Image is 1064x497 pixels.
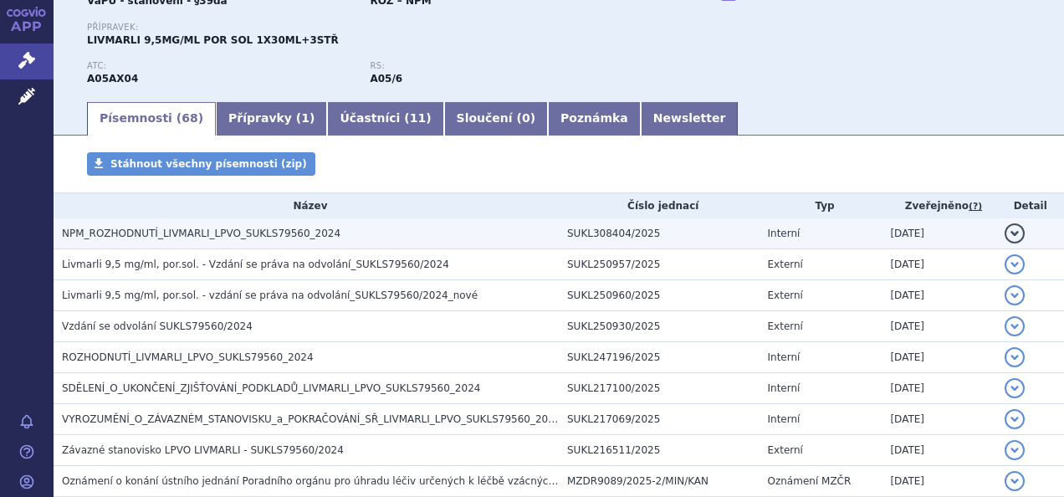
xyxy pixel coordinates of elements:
[882,218,996,249] td: [DATE]
[444,102,548,136] a: Sloučení (0)
[559,373,760,404] td: SUKL217100/2025
[62,475,698,487] span: Oznámení o konání ústního jednání Poradního orgánu pro úhradu léčiv určených k léčbě vzácných one...
[87,152,315,176] a: Stáhnout všechny písemnosti (zip)
[110,158,307,170] span: Stáhnout všechny písemnosti (zip)
[882,466,996,497] td: [DATE]
[87,102,216,136] a: Písemnosti (68)
[548,102,641,136] a: Poznámka
[559,280,760,311] td: SUKL250960/2025
[768,289,803,301] span: Externí
[768,444,803,456] span: Externí
[768,320,803,332] span: Externí
[87,73,138,85] strong: MARALIXIBAT-CHLORID
[54,193,559,218] th: Název
[87,34,339,46] span: LIVMARLI 9,5MG/ML POR SOL 1X30ML+3STŘ
[882,249,996,280] td: [DATE]
[62,413,561,425] span: VYROZUMĚNÍ_O_ZÁVAZNÉM_STANOVISKU_a_POKRAČOVÁNÍ_SŘ_LIVMARLI_LPVO_SUKLS79560_2024
[969,201,982,213] abbr: (?)
[882,193,996,218] th: Zveřejněno
[1005,378,1025,398] button: detail
[62,228,340,239] span: NPM_ROZHODNUTÍ_LIVMARLI_LPVO_SUKLS79560_2024
[1005,223,1025,243] button: detail
[1005,440,1025,460] button: detail
[760,193,882,218] th: Typ
[87,23,653,33] p: Přípravek:
[62,320,253,332] span: Vzdání se odvolání SUKLS79560/2024
[768,228,801,239] span: Interní
[559,218,760,249] td: SUKL308404/2025
[62,289,478,301] span: Livmarli 9,5 mg/ml, por.sol. - vzdání se práva na odvolání_SUKLS79560/2024_nové
[768,259,803,270] span: Externí
[768,413,801,425] span: Interní
[62,259,449,270] span: Livmarli 9,5 mg/ml, por.sol. - Vzdání se práva na odvolání_SUKLS79560/2024
[1005,471,1025,491] button: detail
[882,311,996,342] td: [DATE]
[370,61,636,71] p: RS:
[327,102,443,136] a: Účastníci (11)
[768,351,801,363] span: Interní
[559,249,760,280] td: SUKL250957/2025
[559,435,760,466] td: SUKL216511/2025
[522,111,530,125] span: 0
[216,102,327,136] a: Přípravky (1)
[410,111,426,125] span: 11
[62,444,344,456] span: Závazné stanovisko LPVO LIVMARLI - SUKLS79560/2024
[62,351,314,363] span: ROZHODNUTÍ_LIVMARLI_LPVO_SUKLS79560_2024
[641,102,739,136] a: Newsletter
[768,475,852,487] span: Oznámení MZČR
[996,193,1064,218] th: Detail
[559,466,760,497] td: MZDR9089/2025-2/MIN/KAN
[87,61,353,71] p: ATC:
[62,382,480,394] span: SDĚLENÍ_O_UKONČENÍ_ZJIŠŤOVÁNÍ_PODKLADŮ_LIVMARLI_LPVO_SUKLS79560_2024
[370,73,402,85] strong: maralixibat k léčbě cholestatického pruritu u pacientů s Alagillovým syndromem
[1005,347,1025,367] button: detail
[1005,254,1025,274] button: detail
[559,193,760,218] th: Číslo jednací
[768,382,801,394] span: Interní
[301,111,309,125] span: 1
[882,373,996,404] td: [DATE]
[1005,409,1025,429] button: detail
[182,111,197,125] span: 68
[1005,285,1025,305] button: detail
[882,280,996,311] td: [DATE]
[882,435,996,466] td: [DATE]
[1005,316,1025,336] button: detail
[559,404,760,435] td: SUKL217069/2025
[559,342,760,373] td: SUKL247196/2025
[882,342,996,373] td: [DATE]
[559,311,760,342] td: SUKL250930/2025
[882,404,996,435] td: [DATE]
